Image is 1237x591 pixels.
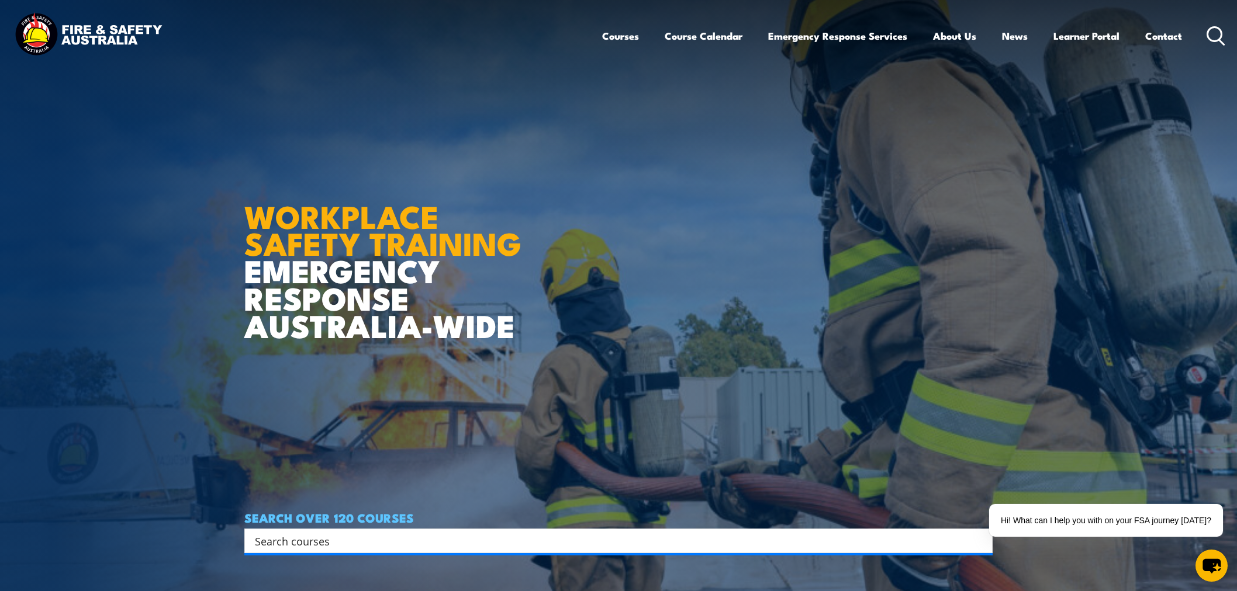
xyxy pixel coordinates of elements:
a: Courses [602,20,639,51]
div: Hi! What can I help you with on your FSA journey [DATE]? [989,504,1223,537]
strong: WORKPLACE SAFETY TRAINING [244,191,521,267]
h1: EMERGENCY RESPONSE AUSTRALIA-WIDE [244,173,530,339]
button: chat-button [1195,550,1228,582]
form: Search form [257,533,969,549]
a: News [1002,20,1028,51]
h4: SEARCH OVER 120 COURSES [244,511,993,524]
button: Search magnifier button [972,533,989,549]
a: Learner Portal [1053,20,1119,51]
a: About Us [933,20,976,51]
a: Course Calendar [665,20,742,51]
a: Contact [1145,20,1182,51]
input: Search input [255,532,967,550]
a: Emergency Response Services [768,20,907,51]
